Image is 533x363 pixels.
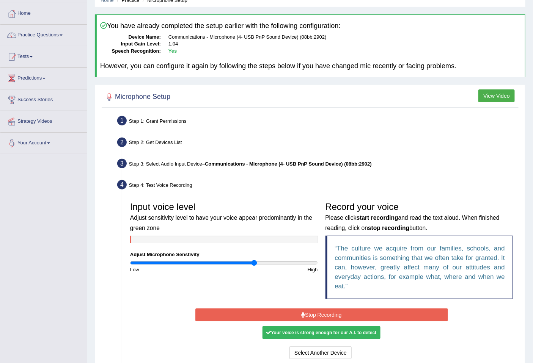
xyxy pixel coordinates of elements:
button: View Video [478,89,515,102]
dt: Speech Recognition: [100,48,161,55]
b: stop recording [368,225,409,231]
a: Your Account [0,133,87,152]
h4: You have already completed the setup earlier with the following configuration: [100,22,522,30]
div: High [224,266,321,273]
div: Step 2: Get Devices List [114,135,522,152]
div: Step 1: Grant Permissions [114,114,522,130]
div: Step 4: Test Voice Recording [114,178,522,194]
b: Communications - Microphone (4- USB PnP Sound Device) (08bb:2902) [205,161,372,167]
dd: 1.04 [168,41,522,48]
a: Home [0,3,87,22]
b: Yes [168,48,177,54]
h3: Record your voice [325,202,513,232]
a: Predictions [0,68,87,87]
h2: Microphone Setup [104,91,170,103]
small: Adjust sensitivity level to have your voice appear predominantly in the green zone [130,214,312,231]
div: Low [126,266,224,273]
button: Stop Recording [195,308,448,321]
dd: Communications - Microphone (4- USB PnP Sound Device) (08bb:2902) [168,34,522,41]
span: – [202,161,372,167]
small: Please click and read the text aloud. When finished reading, click on button. [325,214,500,231]
h3: Input voice level [130,202,318,232]
div: Step 3: Select Audio Input Device [114,156,522,173]
label: Adjust Microphone Senstivity [130,251,200,258]
button: Select Another Device [289,346,352,359]
dt: Device Name: [100,34,161,41]
h4: However, you can configure it again by following the steps below if you have changed mic recently... [100,63,522,70]
div: Your voice is strong enough for our A.I. to detect [263,326,380,339]
a: Practice Questions [0,25,87,44]
a: Success Stories [0,89,87,108]
b: start recording [357,214,398,221]
a: Tests [0,46,87,65]
dt: Input Gain Level: [100,41,161,48]
q: The culture we acquire from our families, schools, and communities is something that we often tak... [335,245,505,290]
a: Strategy Videos [0,111,87,130]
